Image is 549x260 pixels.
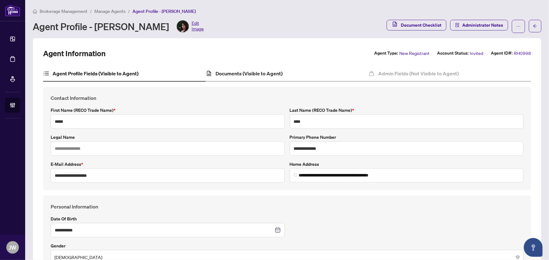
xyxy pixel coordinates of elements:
[290,161,524,168] label: Home Address
[51,94,524,102] h4: Contact Information
[387,20,446,30] button: Document Checklist
[51,107,285,114] label: First Name (RECO Trade Name)
[132,8,196,14] span: Agent Profile - [PERSON_NAME]
[216,70,283,77] h4: Documents (Visible to Agent)
[516,255,520,259] span: close-circle
[378,70,459,77] h4: Admin Fields (Not Visible to Agent)
[524,238,543,257] button: Open asap
[9,243,16,252] span: JW
[33,20,204,33] div: Agent Profile - [PERSON_NAME]
[5,5,20,16] img: logo
[128,8,130,15] li: /
[51,203,524,210] h4: Personal Information
[290,134,524,141] label: Primary Phone Number
[192,20,204,33] span: Edit Image
[437,50,468,57] label: Account Status:
[399,50,429,57] span: New Registrant
[51,215,285,222] label: Date of Birth
[514,50,531,57] span: RH0998
[51,161,285,168] label: E-mail Address
[33,9,37,14] span: home
[294,173,298,177] img: search_icon
[94,8,126,14] span: Manage Agents
[516,24,521,29] span: ellipsis
[455,23,460,27] span: solution
[450,20,508,30] button: Administrator Notes
[533,24,537,28] span: arrow-left
[53,70,138,77] h4: Agent Profile Fields (Visible to Agent)
[470,50,483,57] span: Invited
[491,50,513,57] label: Agent ID#:
[51,242,524,249] label: Gender
[43,48,106,58] h2: Agent Information
[177,20,189,32] img: Profile Icon
[374,50,398,57] label: Agent Type:
[40,8,87,14] span: Brokerage Management
[290,107,524,114] label: Last Name (RECO Trade Name)
[462,20,503,30] span: Administrator Notes
[51,134,285,141] label: Legal Name
[90,8,92,15] li: /
[401,20,441,30] span: Document Checklist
